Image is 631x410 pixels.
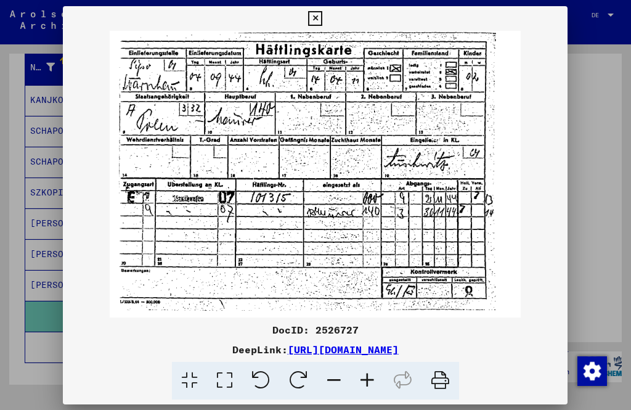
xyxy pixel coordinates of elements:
[63,322,568,337] div: DocID: 2526727
[577,356,607,386] img: Zustimmung ändern
[63,31,568,318] img: E4gYV4nqJ5hs7R60PMOUIAAhCAAAREgGePSHDciQAfdXbqBlogcBABHmoHNSshVb94h9Olf+QoWQvKWZpDGuVv17UxFEtHH7N...
[63,342,568,357] div: DeepLink:
[577,356,606,385] div: Zustimmung ändern
[288,343,399,356] a: [URL][DOMAIN_NAME]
